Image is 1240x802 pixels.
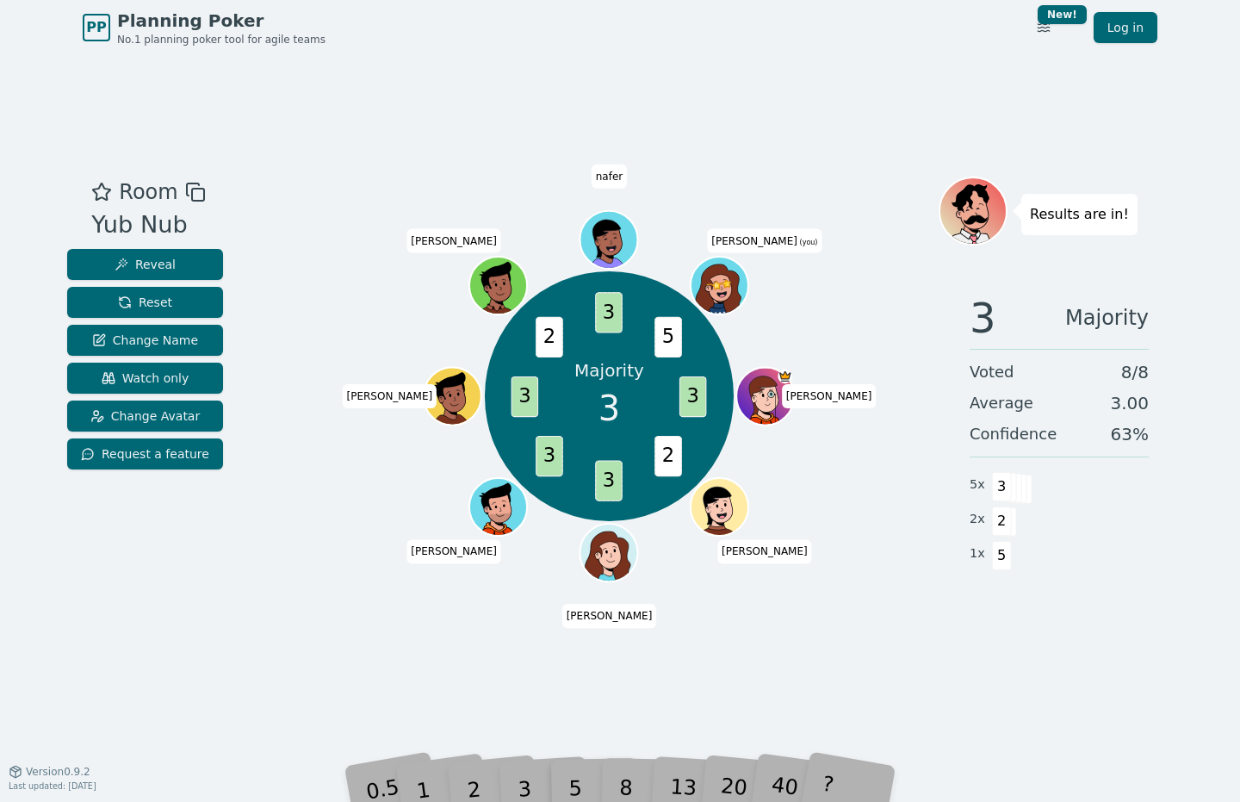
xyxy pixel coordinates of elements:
[81,445,209,463] span: Request a feature
[679,376,707,417] span: 3
[90,407,201,425] span: Change Avatar
[115,256,176,273] span: Reveal
[1110,391,1149,415] span: 3.00
[1038,5,1087,24] div: New!
[992,472,1012,501] span: 3
[707,229,821,253] span: Click to change your name
[26,765,90,779] span: Version 0.9.2
[992,541,1012,570] span: 5
[67,401,223,432] button: Change Avatar
[778,370,793,384] span: paul is the host
[598,382,620,434] span: 3
[117,33,325,47] span: No.1 planning poker tool for agile teams
[717,540,812,564] span: Click to change your name
[67,325,223,356] button: Change Name
[9,765,90,779] button: Version0.9.2
[406,540,501,564] span: Click to change your name
[970,360,1014,384] span: Voted
[970,510,985,529] span: 2 x
[692,258,747,313] button: Click to change your avatar
[91,177,112,208] button: Add as favourite
[1030,202,1129,227] p: Results are in!
[86,17,106,38] span: PP
[1065,297,1149,339] span: Majority
[574,358,644,382] p: Majority
[592,165,628,189] span: Click to change your name
[512,376,539,417] span: 3
[83,9,325,47] a: PPPlanning PokerNo.1 planning poker tool for agile teams
[118,294,172,311] span: Reset
[117,9,325,33] span: Planning Poker
[67,438,223,469] button: Request a feature
[9,781,96,791] span: Last updated: [DATE]
[406,229,501,253] span: Click to change your name
[102,370,189,387] span: Watch only
[970,391,1033,415] span: Average
[67,363,223,394] button: Watch only
[596,460,623,500] span: 3
[67,287,223,318] button: Reset
[797,239,818,246] span: (you)
[970,422,1057,446] span: Confidence
[970,297,996,339] span: 3
[1121,360,1149,384] span: 8 / 8
[1094,12,1157,43] a: Log in
[536,436,564,476] span: 3
[1028,12,1059,43] button: New!
[992,507,1012,536] span: 2
[782,384,877,408] span: Click to change your name
[536,317,564,357] span: 2
[119,177,177,208] span: Room
[970,544,985,563] span: 1 x
[92,332,198,349] span: Change Name
[655,317,683,357] span: 5
[970,476,985,494] span: 5 x
[655,436,683,476] span: 2
[67,249,223,280] button: Reveal
[562,605,657,629] span: Click to change your name
[91,208,205,243] div: Yub Nub
[596,292,623,333] span: 3
[1111,422,1149,446] span: 63 %
[342,384,437,408] span: Click to change your name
